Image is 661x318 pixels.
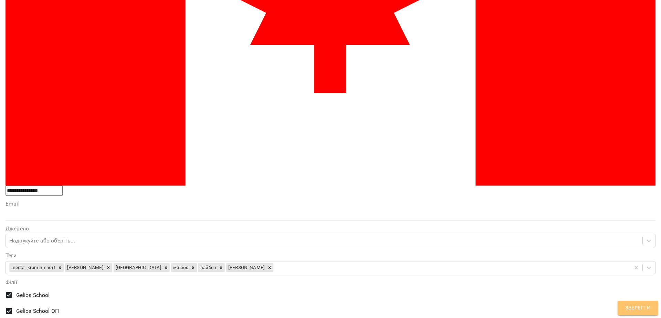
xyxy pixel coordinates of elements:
div: вайбер [198,263,217,272]
span: Gelios School [16,291,50,299]
div: mental_kramin_short [9,263,56,272]
label: Джерело [6,226,655,231]
span: Gelios School ОП [16,307,59,315]
button: Зберегти [618,301,658,315]
div: ма рос [171,263,189,272]
label: Email [6,201,655,207]
span: Зберегти [625,304,651,312]
label: Теги [6,253,655,258]
div: [PERSON_NAME] [226,263,266,272]
div: [GEOGRAPHIC_DATA] [114,263,162,272]
div: Надрукуйте або оберіть... [9,237,75,245]
label: Філії [6,280,655,285]
div: [PERSON_NAME] [65,263,105,272]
